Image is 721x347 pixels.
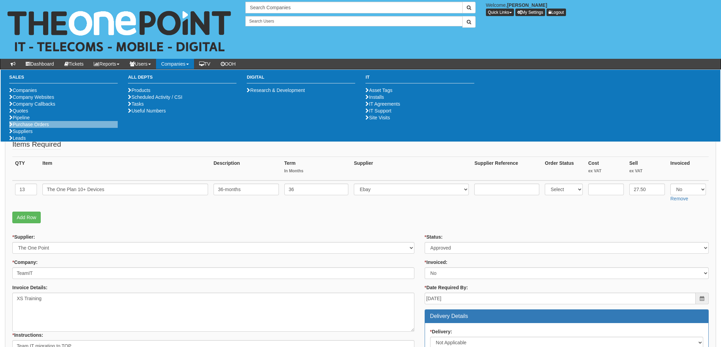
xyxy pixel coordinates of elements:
[12,259,38,266] label: Company:
[12,293,414,332] textarea: XS Training
[430,328,452,335] label: Delivery:
[128,108,166,114] a: Useful Numbers
[21,59,59,69] a: Dashboard
[9,101,55,107] a: Company Callbacks
[284,168,349,174] small: In Months
[365,101,400,107] a: IT Agreements
[125,59,156,69] a: Users
[12,233,35,240] label: Supplier:
[9,108,28,114] a: Quotes
[9,135,26,141] a: Leads
[515,9,545,16] a: My Settings
[12,284,48,291] label: Invoice Details:
[365,115,390,120] a: Site Visits
[430,313,703,319] h3: Delivery Details
[216,59,241,69] a: OOH
[425,233,443,240] label: Status:
[627,157,668,181] th: Sell
[425,284,468,291] label: Date Required By:
[245,2,462,13] input: Search Companies
[351,157,472,181] th: Supplier
[9,115,30,120] a: Pipeline
[9,129,33,134] a: Suppliers
[365,75,474,83] h3: IT
[9,88,37,93] a: Companies
[12,212,41,223] a: Add Row
[12,332,43,338] label: Instructions:
[546,9,566,16] a: Logout
[9,75,118,83] h3: Sales
[12,139,61,150] legend: Items Required
[245,16,462,26] input: Search Users
[282,157,351,181] th: Term
[12,157,40,181] th: QTY
[629,168,665,174] small: ex VAT
[668,157,709,181] th: Invoiced
[40,157,211,181] th: Item
[9,94,54,100] a: Company Websites
[481,2,721,16] div: Welcome,
[507,2,547,8] b: [PERSON_NAME]
[128,94,182,100] a: Scheduled Activity / CSI
[156,59,194,69] a: Companies
[585,157,627,181] th: Cost
[128,88,150,93] a: Products
[425,259,448,266] label: Invoiced:
[59,59,89,69] a: Tickets
[365,88,392,93] a: Asset Tags
[89,59,125,69] a: Reports
[670,196,688,201] a: Remove
[365,94,384,100] a: Installs
[128,101,144,107] a: Tasks
[211,157,282,181] th: Description
[588,168,624,174] small: ex VAT
[247,75,355,83] h3: Digital
[365,108,391,114] a: IT Support
[9,122,49,127] a: Purchase Orders
[194,59,216,69] a: TV
[542,157,585,181] th: Order Status
[472,157,542,181] th: Supplier Reference
[247,88,305,93] a: Research & Development
[486,9,514,16] button: Quick Links
[128,75,236,83] h3: All Depts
